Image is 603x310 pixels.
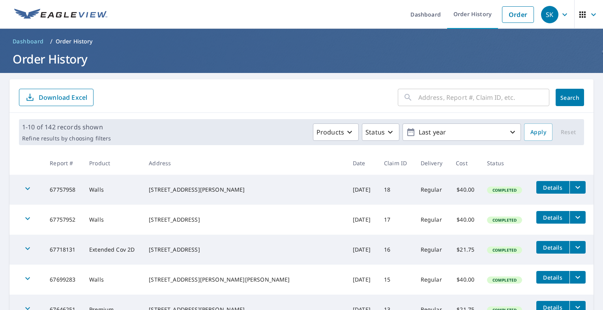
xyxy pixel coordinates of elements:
[43,205,83,235] td: 67757952
[13,37,44,45] span: Dashboard
[488,187,521,193] span: Completed
[414,235,450,265] td: Regular
[449,175,481,205] td: $40.00
[83,235,142,265] td: Extended Cov 2D
[378,205,414,235] td: 17
[14,9,107,21] img: EV Logo
[569,211,586,224] button: filesDropdownBtn-67757952
[43,235,83,265] td: 67718131
[83,265,142,295] td: Walls
[488,277,521,283] span: Completed
[449,265,481,295] td: $40.00
[536,241,569,254] button: detailsBtn-67718131
[488,247,521,253] span: Completed
[488,217,521,223] span: Completed
[83,151,142,175] th: Product
[536,211,569,224] button: detailsBtn-67757952
[346,205,378,235] td: [DATE]
[414,175,450,205] td: Regular
[346,175,378,205] td: [DATE]
[149,186,340,194] div: [STREET_ADDRESS][PERSON_NAME]
[536,271,569,284] button: detailsBtn-67699283
[316,127,344,137] p: Products
[56,37,93,45] p: Order History
[9,35,47,48] a: Dashboard
[541,214,565,221] span: Details
[403,123,521,141] button: Last year
[83,175,142,205] td: Walls
[481,151,530,175] th: Status
[414,151,450,175] th: Delivery
[378,265,414,295] td: 15
[541,274,565,281] span: Details
[541,184,565,191] span: Details
[43,265,83,295] td: 67699283
[524,123,552,141] button: Apply
[536,181,569,194] button: detailsBtn-67757958
[346,265,378,295] td: [DATE]
[22,135,111,142] p: Refine results by choosing filters
[9,51,594,67] h1: Order History
[569,271,586,284] button: filesDropdownBtn-67699283
[9,35,594,48] nav: breadcrumb
[22,122,111,132] p: 1-10 of 142 records shown
[414,265,450,295] td: Regular
[378,175,414,205] td: 18
[530,127,546,137] span: Apply
[149,276,340,284] div: [STREET_ADDRESS][PERSON_NAME][PERSON_NAME]
[362,123,399,141] button: Status
[43,151,83,175] th: Report #
[149,246,340,254] div: [STREET_ADDRESS]
[541,244,565,251] span: Details
[449,205,481,235] td: $40.00
[39,93,87,102] p: Download Excel
[569,181,586,194] button: filesDropdownBtn-67757958
[149,216,340,224] div: [STREET_ADDRESS]
[416,125,508,139] p: Last year
[449,235,481,265] td: $21.75
[556,89,584,106] button: Search
[414,205,450,235] td: Regular
[43,175,83,205] td: 67757958
[83,205,142,235] td: Walls
[449,151,481,175] th: Cost
[541,6,558,23] div: SK
[569,241,586,254] button: filesDropdownBtn-67718131
[418,86,549,108] input: Address, Report #, Claim ID, etc.
[313,123,359,141] button: Products
[50,37,52,46] li: /
[365,127,385,137] p: Status
[378,151,414,175] th: Claim ID
[346,235,378,265] td: [DATE]
[378,235,414,265] td: 16
[502,6,534,23] a: Order
[19,89,94,106] button: Download Excel
[346,151,378,175] th: Date
[562,94,578,101] span: Search
[142,151,346,175] th: Address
